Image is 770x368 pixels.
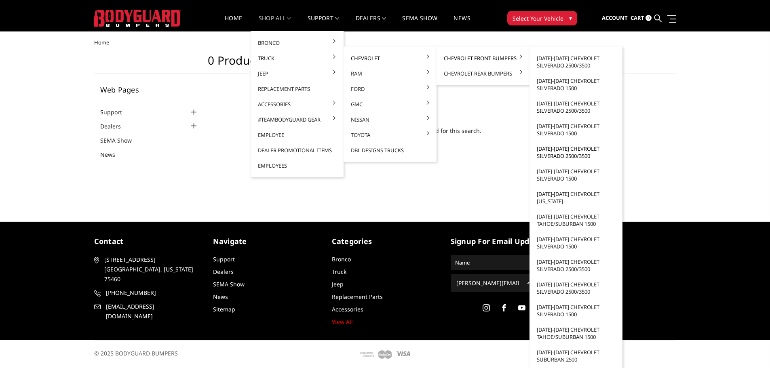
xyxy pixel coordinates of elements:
button: Select Your Vehicle [507,11,577,25]
a: Support [100,108,132,116]
a: Employee [254,127,340,143]
a: Employees [254,158,340,173]
a: SEMA Show [402,15,437,31]
a: Account [602,7,628,29]
a: [EMAIL_ADDRESS][DOMAIN_NAME] [94,302,201,321]
a: SEMA Show [213,280,245,288]
a: Truck [254,50,340,66]
a: Dealers [100,122,131,130]
span: [STREET_ADDRESS] [GEOGRAPHIC_DATA], [US_STATE] 75460 [104,255,198,284]
a: Dealers [213,268,234,275]
a: Jeep [254,66,340,81]
a: [DATE]-[DATE] Chevrolet Silverado 2500/3500 [533,96,619,118]
span: Select Your Vehicle [513,14,563,23]
a: SEMA Show [100,136,142,145]
a: #TeamBodyguard Gear [254,112,340,127]
span: Cart [631,14,644,21]
a: News [213,293,228,301]
span: ▾ [569,14,572,22]
a: Nissan [347,112,433,127]
a: Dealers [356,15,386,31]
a: [PHONE_NUMBER] [94,288,201,298]
a: Chevrolet Front Bumpers [440,50,526,66]
span: [EMAIL_ADDRESS][DOMAIN_NAME] [106,302,200,321]
input: Name [452,256,556,269]
a: Support [308,15,340,31]
a: Replacement Parts [254,81,340,97]
a: GMC [347,97,433,112]
span: [PHONE_NUMBER] [106,288,200,298]
a: [DATE]-[DATE] Chevrolet Silverado 1500 [533,299,619,322]
h1: 0 Product(s) for Year:2017, Make:Chevrolet, Model:Silverado 1500 [94,54,676,74]
a: [DATE]-[DATE] Chevrolet Silverado 2500/3500 [533,141,619,164]
span: Home [94,39,109,46]
a: News [100,150,125,159]
a: View All [332,318,353,326]
a: Bronco [332,255,351,263]
img: BODYGUARD BUMPERS [94,10,181,27]
a: Accessories [332,305,363,313]
a: [DATE]-[DATE] Chevrolet Silverado 1500 [533,231,619,254]
h5: contact [94,236,201,247]
a: [DATE]-[DATE] Chevrolet Silverado 2500/3500 [533,254,619,277]
a: shop all [259,15,291,31]
span: Account [602,14,628,21]
a: [DATE]-[DATE] Chevrolet Silverado 1500 [533,164,619,186]
a: Truck [332,268,346,275]
a: [DATE]-[DATE] Chevrolet Silverado 2500/3500 [533,277,619,299]
span: © 2025 BODYGUARD BUMPERS [94,349,178,357]
a: [DATE]-[DATE] Chevrolet [US_STATE] [533,186,619,209]
a: [DATE]-[DATE] Chevrolet Suburban 2500 [533,345,619,367]
a: [DATE]-[DATE] Chevrolet Silverado 2500/3500 [533,50,619,73]
a: Chevrolet [347,50,433,66]
span: No products found for this search. [211,126,658,135]
a: [DATE]-[DATE] Chevrolet Tahoe/Suburban 1500 [533,209,619,231]
h5: Navigate [213,236,320,247]
span: 0 [646,15,652,21]
a: Chevrolet Rear Bumpers [440,66,526,81]
h5: Categories [332,236,439,247]
h5: Web Pages [100,86,199,93]
a: Sitemap [213,305,235,313]
a: Jeep [332,280,344,288]
h5: signup for email updates [451,236,557,247]
a: Ford [347,81,433,97]
a: Toyota [347,127,433,143]
a: Support [213,255,235,263]
a: Bronco [254,35,340,50]
a: Ram [347,66,433,81]
a: News [454,15,470,31]
a: Dealer Promotional Items [254,143,340,158]
a: Cart 0 [631,7,652,29]
a: Home [225,15,242,31]
a: [DATE]-[DATE] Chevrolet Silverado 1500 [533,118,619,141]
a: Replacement Parts [332,293,383,301]
a: [DATE]-[DATE] Chevrolet Tahoe/Suburban 1500 [533,322,619,345]
input: Email [453,277,523,290]
a: [DATE]-[DATE] Chevrolet Silverado 1500 [533,73,619,96]
a: Accessories [254,97,340,112]
a: DBL Designs Trucks [347,143,433,158]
